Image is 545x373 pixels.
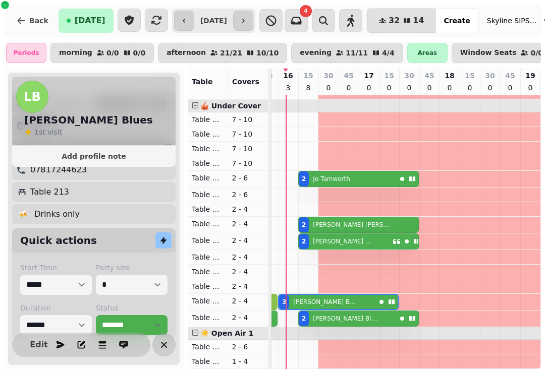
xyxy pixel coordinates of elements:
p: 2 - 4 [232,267,264,277]
p: 0 [506,83,514,93]
span: [DATE] [75,17,105,25]
p: Table 207 [192,204,224,214]
label: Party size [96,263,168,273]
p: 16 [283,71,293,81]
p: 8 [304,83,312,93]
p: afternoon [167,49,206,57]
p: 18 [445,71,454,81]
p: 0 [466,83,474,93]
p: 0 [365,83,373,93]
p: 2 - 4 [232,219,264,229]
p: 2 - 6 [232,190,264,200]
p: 45 [505,71,515,81]
p: 7 - 10 [232,144,264,154]
span: 4 [304,9,307,14]
button: [DATE] [59,9,114,33]
span: Back [29,17,48,24]
button: Back [8,9,57,33]
p: Table 213 [192,296,224,306]
p: 30 [323,71,333,81]
p: 0 [405,83,413,93]
p: 15 [465,71,474,81]
p: Table 205 [192,173,224,183]
p: 2 - 4 [232,296,264,306]
p: 30 [485,71,495,81]
p: 10 / 10 [256,49,279,56]
p: Table 213 [30,186,69,198]
p: 0 / 0 [530,49,543,56]
p: Table 206 [192,190,224,200]
div: 2 [302,221,306,229]
label: Status [96,303,168,313]
p: [PERSON_NAME] Blues [293,298,357,306]
label: Duration [20,303,92,313]
p: Table 209 [192,235,224,245]
p: Table 208 [192,219,224,229]
div: Periods [6,43,46,63]
p: Table 203 [192,144,224,154]
p: 17 [364,71,373,81]
span: Edit [33,341,45,349]
p: [PERSON_NAME] [PERSON_NAME] [313,221,391,229]
p: 1 - 4 [232,356,264,366]
p: 11 / 11 [346,49,368,56]
p: 7 - 10 [232,129,264,139]
h2: Quick actions [20,233,97,247]
p: Table 214 [192,313,224,323]
span: st [39,128,47,136]
p: 2 - 6 [232,173,264,183]
p: 07817244623 [30,164,87,176]
p: Window Seats [460,49,517,57]
p: 0 [486,83,494,93]
p: Table 204 [192,158,224,168]
h2: [PERSON_NAME] Blues [24,113,153,127]
label: Start Time [20,263,92,273]
p: 2 - 4 [232,235,264,245]
p: 2 - 4 [232,252,264,262]
p: 15 [303,71,313,81]
span: 32 [389,17,400,25]
p: 0 / 0 [106,49,119,56]
span: Add profile note [24,153,163,160]
p: Table 302 [192,356,224,366]
p: Jo Tamworth [313,175,350,183]
div: 2 [302,175,306,183]
p: 0 [385,83,393,93]
p: Table 210 [192,252,224,262]
p: 0 [425,83,433,93]
button: Create [435,9,478,33]
p: 0 [526,83,534,93]
span: 14 [413,17,424,25]
span: 🎪 Under Cover [200,102,261,110]
span: 1 [34,128,39,136]
button: Add profile note [16,150,172,163]
p: 7 - 10 [232,114,264,125]
p: Table 301 [192,342,224,352]
button: evening11/114/4 [291,43,403,63]
p: 0 [345,83,353,93]
p: [PERSON_NAME] Black [313,315,377,323]
p: [PERSON_NAME] Mccathie [313,237,374,245]
p: Table 211 [192,267,224,277]
div: 3 [282,298,286,306]
button: Edit [29,335,49,355]
p: 4 / 4 [382,49,395,56]
p: 2 - 4 [232,313,264,323]
p: 0 [446,83,454,93]
span: Table [192,78,213,86]
span: Create [444,17,470,24]
button: afternoon21/2110/10 [158,43,287,63]
span: Covers [232,78,259,86]
div: 2 [302,315,306,323]
p: 2 - 4 [232,281,264,291]
div: 2 [302,237,306,245]
p: Drinks only [34,208,80,220]
span: Skyline SIPS SJQ [487,16,537,26]
p: 0 [324,83,333,93]
p: Table 212 [192,281,224,291]
p: morning [59,49,92,57]
p: 21 / 21 [220,49,242,56]
p: Table 201 [192,114,224,125]
p: 0 / 0 [133,49,146,56]
p: Table 202 [192,129,224,139]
